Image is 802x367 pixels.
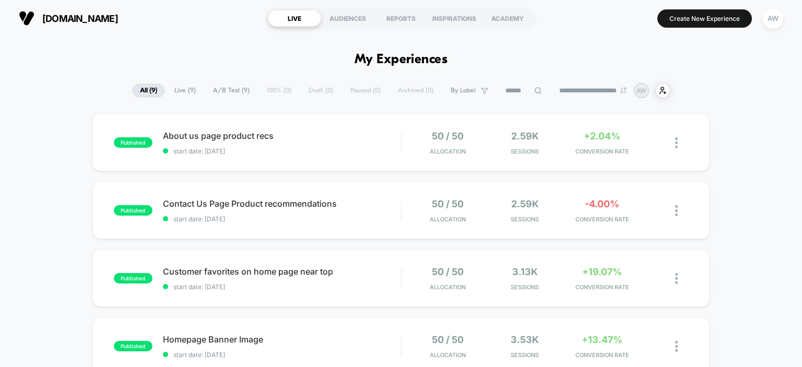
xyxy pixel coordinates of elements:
[163,147,401,155] span: start date: [DATE]
[163,266,401,277] span: Customer favorites on home page near top
[489,148,561,155] span: Sessions
[512,266,538,277] span: 3.13k
[489,216,561,223] span: Sessions
[205,84,257,98] span: A/B Test ( 9 )
[620,87,627,93] img: end
[132,84,165,98] span: All ( 9 )
[114,205,152,216] span: published
[268,10,321,27] div: LIVE
[511,334,539,345] span: 3.53k
[511,198,539,209] span: 2.59k
[582,266,622,277] span: +19.07%
[430,283,466,291] span: Allocation
[42,13,118,24] span: [DOMAIN_NAME]
[163,283,401,291] span: start date: [DATE]
[566,148,638,155] span: CONVERSION RATE
[114,137,152,148] span: published
[19,10,34,26] img: Visually logo
[163,198,401,209] span: Contact Us Page Product recommendations
[167,84,204,98] span: Live ( 9 )
[657,9,752,28] button: Create New Experience
[430,351,466,359] span: Allocation
[430,216,466,223] span: Allocation
[566,351,638,359] span: CONVERSION RATE
[451,87,476,94] span: By Label
[582,334,622,345] span: +13.47%
[566,283,638,291] span: CONVERSION RATE
[163,215,401,223] span: start date: [DATE]
[428,10,481,27] div: INSPIRATIONS
[481,10,534,27] div: ACADEMY
[374,10,428,27] div: REPORTS
[760,8,786,29] button: AW
[675,273,678,284] img: close
[114,273,152,283] span: published
[675,205,678,216] img: close
[432,131,464,141] span: 50 / 50
[355,52,448,67] h1: My Experiences
[511,131,539,141] span: 2.59k
[763,8,783,29] div: AW
[432,198,464,209] span: 50 / 50
[584,131,620,141] span: +2.04%
[114,341,152,351] span: published
[432,266,464,277] span: 50 / 50
[585,198,619,209] span: -4.00%
[675,341,678,352] img: close
[163,351,401,359] span: start date: [DATE]
[430,148,466,155] span: Allocation
[163,334,401,345] span: Homepage Banner Image
[636,87,646,94] p: AW
[321,10,374,27] div: AUDIENCES
[163,131,401,141] span: About us page product recs
[566,216,638,223] span: CONVERSION RATE
[432,334,464,345] span: 50 / 50
[489,283,561,291] span: Sessions
[16,10,121,27] button: [DOMAIN_NAME]
[675,137,678,148] img: close
[489,351,561,359] span: Sessions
